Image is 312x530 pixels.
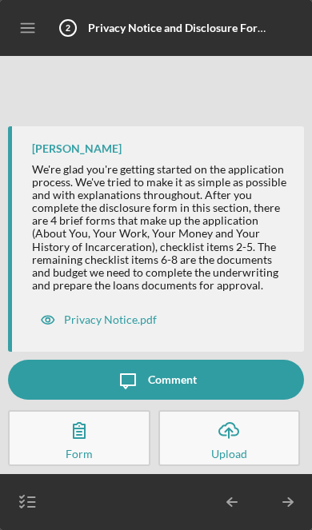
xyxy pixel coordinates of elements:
[66,450,93,458] div: Form
[8,410,150,466] button: Form
[32,163,288,292] div: We're glad you're getting started on the application process. We've tried to make it as simple as...
[32,142,122,155] div: [PERSON_NAME]
[211,450,247,458] div: Upload
[32,304,165,336] button: Privacy Notice.pdf
[66,23,70,33] tspan: 2
[88,21,267,34] b: Privacy Notice and Disclosure Form
[64,313,157,326] div: Privacy Notice.pdf
[148,360,197,400] div: Comment
[158,410,301,466] button: Upload
[8,360,304,400] button: Comment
